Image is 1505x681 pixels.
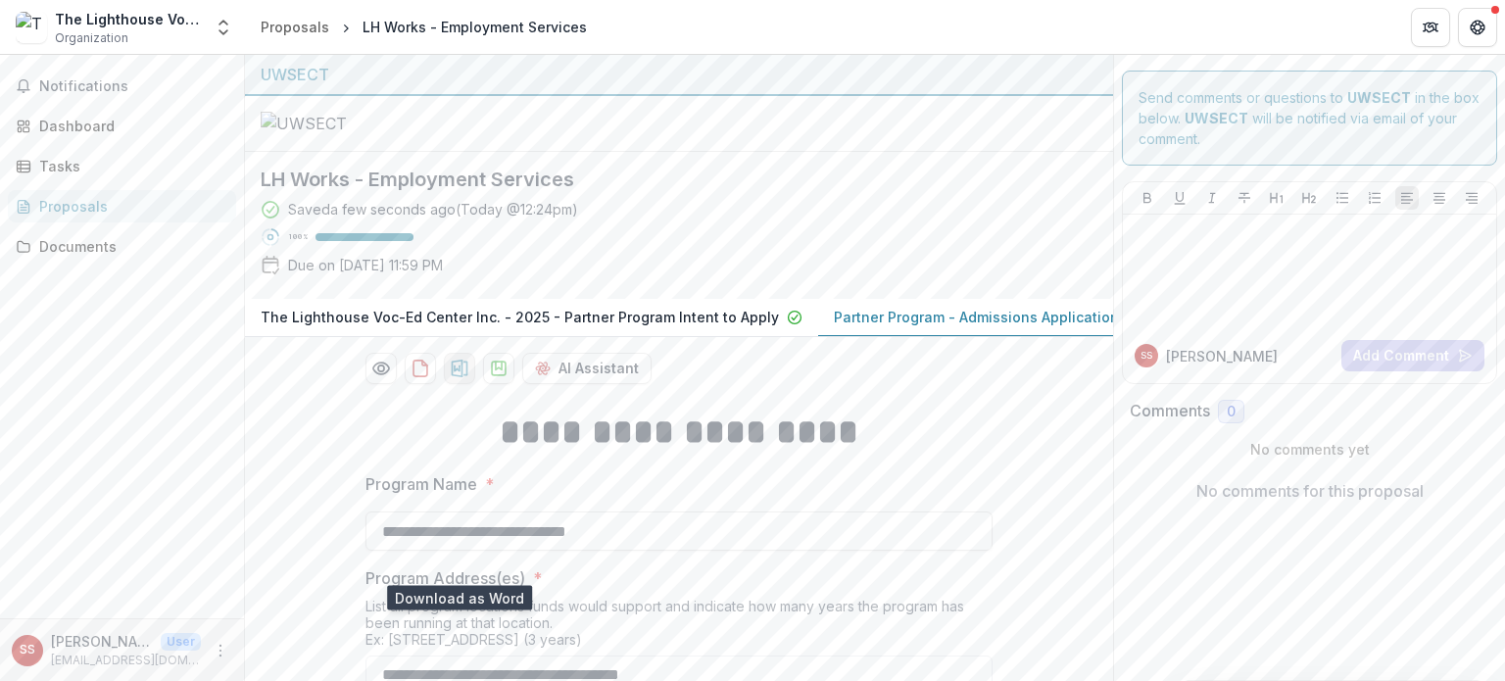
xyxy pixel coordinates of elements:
button: AI Assistant [522,353,652,384]
div: Send comments or questions to in the box below. will be notified via email of your comment. [1122,71,1497,166]
div: Tasks [39,156,220,176]
p: Program Name [365,472,477,496]
button: Open entity switcher [210,8,237,47]
button: Align Center [1428,186,1451,210]
div: UWSECT [261,63,1097,86]
button: Heading 1 [1265,186,1288,210]
button: More [209,639,232,662]
div: Proposals [39,196,220,217]
div: Proposals [261,17,329,37]
p: Due on [DATE] 11:59 PM [288,255,443,275]
div: LH Works - Employment Services [363,17,587,37]
p: [PERSON_NAME] [51,631,153,652]
p: No comments yet [1130,439,1489,460]
div: Sarah Sargent [20,644,35,657]
h2: LH Works - Employment Services [261,168,1066,191]
a: Documents [8,230,236,263]
div: List all program locations funds would support and indicate how many years the program has been r... [365,598,993,656]
span: 0 [1227,404,1236,420]
p: The Lighthouse Voc-Ed Center Inc. - 2025 - Partner Program Intent to Apply [261,307,779,327]
nav: breadcrumb [253,13,595,41]
p: Partner Program - Admissions Application [834,307,1119,327]
h2: Comments [1130,402,1210,420]
img: UWSECT [261,112,457,135]
strong: UWSECT [1185,110,1248,126]
p: 100 % [288,230,308,244]
button: Underline [1168,186,1191,210]
p: [PERSON_NAME] [1166,346,1278,366]
button: Italicize [1200,186,1224,210]
button: download-proposal [444,353,475,384]
button: Heading 2 [1297,186,1321,210]
p: Program Address(es) [365,566,525,590]
a: Tasks [8,150,236,182]
button: Add Comment [1341,340,1484,371]
strong: UWSECT [1347,89,1411,106]
div: Documents [39,236,220,257]
button: Align Left [1395,186,1419,210]
div: Saved a few seconds ago ( Today @ 12:24pm ) [288,199,578,219]
button: Ordered List [1363,186,1386,210]
span: Organization [55,29,128,47]
button: Strike [1233,186,1256,210]
button: Preview 5eef61fe-8745-499d-bfe7-56022888606d-1.pdf [365,353,397,384]
button: Get Help [1458,8,1497,47]
p: [EMAIL_ADDRESS][DOMAIN_NAME] [51,652,201,669]
button: Bullet List [1331,186,1354,210]
div: Dashboard [39,116,220,136]
img: The Lighthouse Voc-Ed Center Inc. [16,12,47,43]
p: No comments for this proposal [1196,479,1424,503]
button: download-proposal [483,353,514,384]
button: Partners [1411,8,1450,47]
a: Dashboard [8,110,236,142]
button: Notifications [8,71,236,102]
button: download-proposal [405,353,436,384]
button: Align Right [1460,186,1483,210]
a: Proposals [253,13,337,41]
a: Proposals [8,190,236,222]
p: User [161,633,201,651]
div: Sarah Sargent [1141,351,1152,361]
button: Bold [1136,186,1159,210]
span: Notifications [39,78,228,95]
div: The Lighthouse Voc-Ed Center Inc. [55,9,202,29]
